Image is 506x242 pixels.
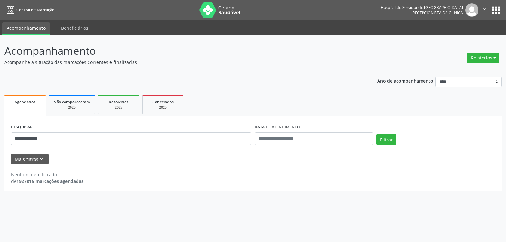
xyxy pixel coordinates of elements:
span: Central de Marcação [16,7,54,13]
span: Cancelados [152,99,174,105]
span: Não compareceram [53,99,90,105]
button: Mais filtroskeyboard_arrow_down [11,154,49,165]
button: Relatórios [467,53,499,63]
i:  [481,6,488,13]
div: 2025 [53,105,90,110]
div: de [11,178,83,184]
label: DATA DE ATENDIMENTO [255,122,300,132]
a: Beneficiários [57,22,93,34]
button: Filtrar [376,134,396,145]
a: Acompanhamento [2,22,50,35]
button:  [478,3,491,17]
strong: 1927815 marcações agendadas [16,178,83,184]
div: 2025 [103,105,134,110]
label: PESQUISAR [11,122,33,132]
p: Ano de acompanhamento [377,77,433,84]
p: Acompanhe a situação das marcações correntes e finalizadas [4,59,352,65]
a: Central de Marcação [4,5,54,15]
span: Resolvidos [109,99,128,105]
span: Agendados [15,99,35,105]
span: Recepcionista da clínica [412,10,463,16]
p: Acompanhamento [4,43,352,59]
div: Nenhum item filtrado [11,171,83,178]
div: 2025 [147,105,179,110]
img: img [465,3,478,17]
i: keyboard_arrow_down [38,156,45,163]
button: apps [491,5,502,16]
div: Hospital do Servidor do [GEOGRAPHIC_DATA] [381,5,463,10]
